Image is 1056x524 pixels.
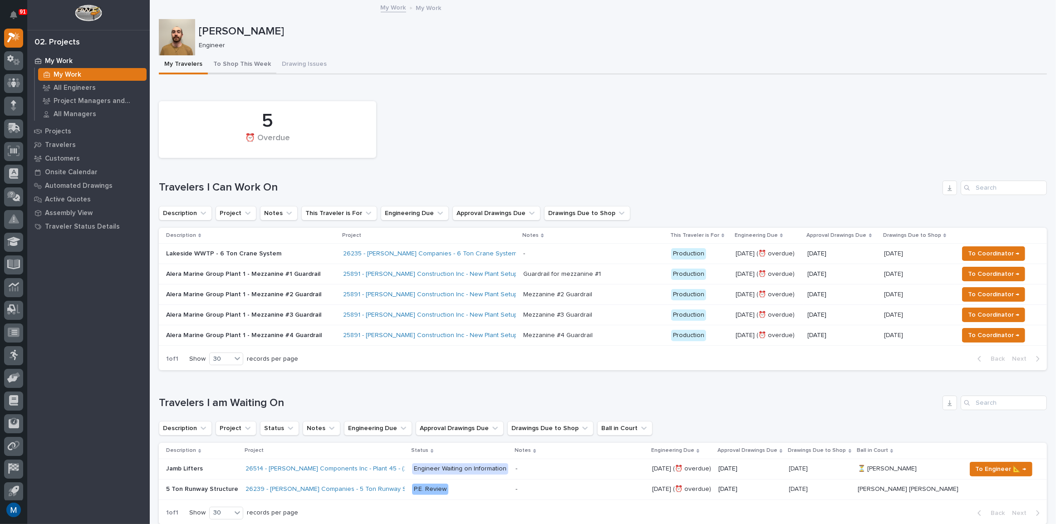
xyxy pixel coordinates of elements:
[671,248,706,260] div: Production
[27,165,150,179] a: Onsite Calendar
[883,230,941,240] p: Drawings Due to Shop
[159,421,212,436] button: Description
[652,484,713,493] p: [DATE] (⏰ overdue)
[45,196,91,204] p: Active Quotes
[671,269,706,280] div: Production
[523,250,525,258] div: -
[381,206,449,220] button: Engineering Due
[343,250,517,258] a: 26235 - [PERSON_NAME] Companies - 6 Ton Crane System
[174,133,361,152] div: ⏰ Overdue
[962,308,1025,322] button: To Coordinator →
[523,332,593,339] div: Mezzanine #4 Guardrail
[671,330,706,341] div: Production
[4,5,23,24] button: Notifications
[808,332,877,339] p: [DATE]
[789,484,810,493] p: [DATE]
[27,206,150,220] a: Assembly View
[45,57,73,65] p: My Work
[884,330,905,339] p: [DATE]
[159,459,1047,479] tr: Jamb LiftersJamb Lifters 26514 - [PERSON_NAME] Components Inc - Plant 45 - (2) Hyperlite ¼ ton br...
[884,269,905,278] p: [DATE]
[159,264,1047,284] tr: Alera Marine Group Plant 1 - Mezzanine #1 Guardrail25891 - [PERSON_NAME] Construction Inc - New P...
[718,485,782,493] p: [DATE]
[1012,509,1032,517] span: Next
[27,179,150,192] a: Automated Drawings
[166,446,196,455] p: Description
[35,108,150,120] a: All Managers
[789,463,810,473] p: [DATE]
[597,421,653,436] button: Ball in Court
[75,5,102,21] img: Workspace Logo
[246,485,429,493] a: 26239 - [PERSON_NAME] Companies - 5 Ton Runway Structure
[961,396,1047,410] input: Search
[247,355,298,363] p: records per page
[962,328,1025,343] button: To Coordinator →
[159,284,1047,305] tr: Alera Marine Group Plant 1 - Mezzanine #2 Guardrail25891 - [PERSON_NAME] Construction Inc - New P...
[515,446,531,455] p: Notes
[381,2,406,12] a: My Work
[884,248,905,258] p: [DATE]
[970,355,1008,363] button: Back
[199,42,1040,49] p: Engineer
[54,110,96,118] p: All Managers
[343,291,577,299] a: 25891 - [PERSON_NAME] Construction Inc - New Plant Setup - Mezzanine Project
[27,152,150,165] a: Customers
[159,206,212,220] button: Description
[45,223,120,231] p: Traveler Status Details
[35,94,150,107] a: Project Managers and Engineers
[166,332,325,339] p: Alera Marine Group Plant 1 - Mezzanine #4 Guardrail
[276,55,332,74] button: Drawing Issues
[736,270,800,278] p: [DATE] (⏰ overdue)
[27,220,150,233] a: Traveler Status Details
[968,330,1019,341] span: To Coordinator →
[968,248,1019,259] span: To Coordinator →
[260,206,298,220] button: Notes
[189,509,206,517] p: Show
[858,484,960,493] p: [PERSON_NAME] [PERSON_NAME]
[27,192,150,206] a: Active Quotes
[27,124,150,138] a: Projects
[652,463,713,473] p: [DATE] (⏰ overdue)
[54,97,143,105] p: Project Managers and Engineers
[54,84,96,92] p: All Engineers
[411,446,428,455] p: Status
[247,509,298,517] p: records per page
[962,267,1025,281] button: To Coordinator →
[412,484,448,495] div: P.E. Review
[159,244,1047,264] tr: Lakeside WWTP - 6 Ton Crane System26235 - [PERSON_NAME] Companies - 6 Ton Crane System - Producti...
[174,110,361,132] div: 5
[159,305,1047,325] tr: Alera Marine Group Plant 1 - Mezzanine #3 Guardrail25891 - [PERSON_NAME] Construction Inc - New P...
[301,206,377,220] button: This Traveler is For
[962,246,1025,261] button: To Coordinator →
[516,485,517,493] div: -
[808,270,877,278] p: [DATE]
[159,479,1047,500] tr: 5 Ton Runway Structure5 Ton Runway Structure 26239 - [PERSON_NAME] Companies - 5 Ton Runway Struc...
[412,463,508,475] div: Engineer Waiting on Information
[210,508,231,518] div: 30
[343,311,577,319] a: 25891 - [PERSON_NAME] Construction Inc - New Plant Setup - Mezzanine Project
[199,25,1043,38] p: [PERSON_NAME]
[1012,355,1032,363] span: Next
[718,465,782,473] p: [DATE]
[452,206,540,220] button: Approval Drawings Due
[670,230,719,240] p: This Traveler is For
[736,311,800,319] p: [DATE] (⏰ overdue)
[857,446,888,455] p: Ball in Court
[35,68,150,81] a: My Work
[522,230,539,240] p: Notes
[985,355,1005,363] span: Back
[970,509,1008,517] button: Back
[27,54,150,68] a: My Work
[523,291,592,299] div: Mezzanine #2 Guardrail
[416,421,504,436] button: Approval Drawings Due
[788,446,846,455] p: Drawings Due to Shop
[166,250,325,258] p: Lakeside WWTP - 6 Ton Crane System
[216,421,256,436] button: Project
[976,464,1027,475] span: To Engineer 📐 →
[343,332,577,339] a: 25891 - [PERSON_NAME] Construction Inc - New Plant Setup - Mezzanine Project
[210,354,231,364] div: 30
[34,38,80,48] div: 02. Projects
[961,181,1047,195] div: Search
[166,463,205,473] p: Jamb Lifters
[970,462,1032,476] button: To Engineer 📐 →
